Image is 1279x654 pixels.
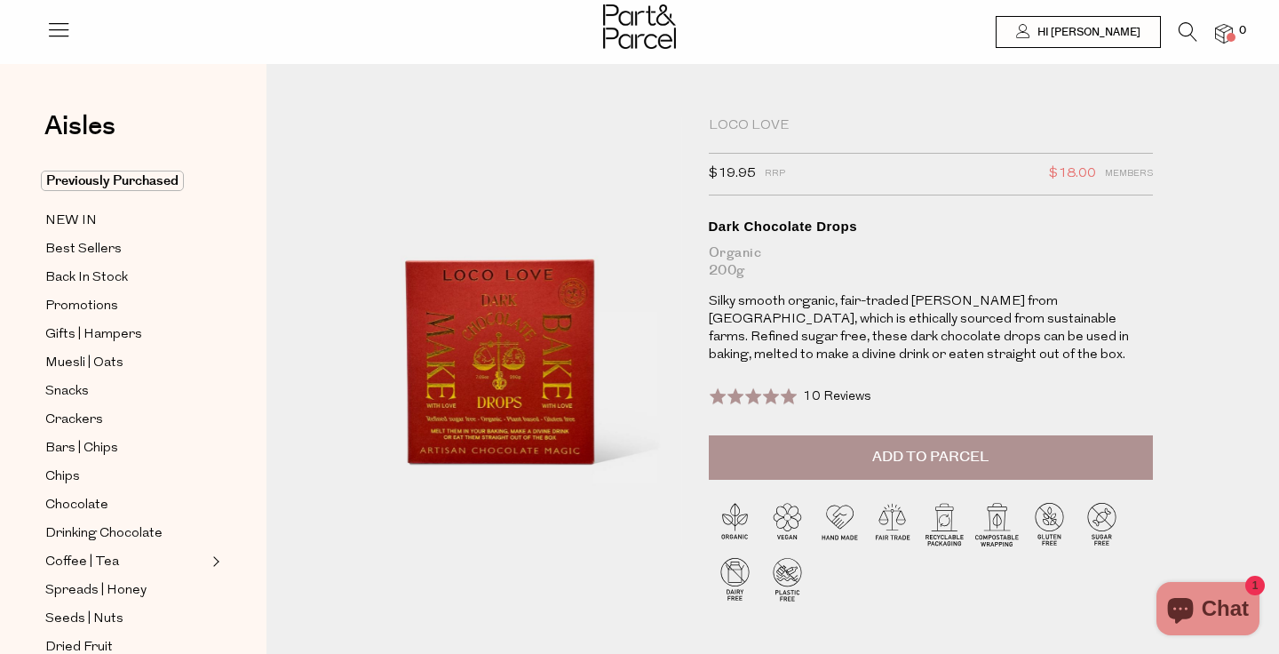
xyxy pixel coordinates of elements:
[45,523,163,545] span: Drinking Chocolate
[45,409,207,431] a: Crackers
[761,498,814,550] img: P_P-ICONS-Live_Bec_V11_Vegan.svg
[866,498,918,550] img: P_P-ICONS-Live_Bec_V11_Fair_Trade.svg
[971,498,1023,550] img: P_P-ICONS-Live_Bec_V11_Compostable_Wrapping.svg
[45,296,118,317] span: Promotions
[45,579,207,602] a: Spreads | Honey
[1235,23,1251,39] span: 0
[1023,498,1076,550] img: P_P-ICONS-Live_Bec_V11_Gluten_Free.svg
[761,553,814,605] img: P_P-ICONS-Live_Bec_V11_Plastic_Free.svg
[709,498,761,550] img: P_P-ICONS-Live_Bec_V11_Organic.svg
[872,447,989,467] span: Add to Parcel
[918,498,971,550] img: P_P-ICONS-Live_Bec_V11_Recyclable_Packaging.svg
[320,117,682,545] img: Dark Chocolate Drops
[208,551,220,572] button: Expand/Collapse Coffee | Tea
[44,107,115,146] span: Aisles
[45,353,123,374] span: Muesli | Oats
[45,410,103,431] span: Crackers
[709,117,1153,135] div: Loco Love
[41,171,184,191] span: Previously Purchased
[709,244,1153,280] div: Organic 200g
[709,553,761,605] img: P_P-ICONS-Live_Bec_V11_Dairy_Free.svg
[45,323,207,346] a: Gifts | Hampers
[1049,163,1096,186] span: $18.00
[709,435,1153,480] button: Add to Parcel
[1105,163,1153,186] span: Members
[45,171,207,192] a: Previously Purchased
[45,352,207,374] a: Muesli | Oats
[45,211,97,232] span: NEW IN
[45,267,207,289] a: Back In Stock
[45,608,207,630] a: Seeds | Nuts
[1215,24,1233,43] a: 0
[45,494,207,516] a: Chocolate
[45,438,118,459] span: Bars | Chips
[1033,25,1140,40] span: Hi [PERSON_NAME]
[1151,582,1265,640] inbox-online-store-chat: Shopify online store chat
[44,113,115,157] a: Aisles
[45,267,128,289] span: Back In Stock
[45,437,207,459] a: Bars | Chips
[996,16,1161,48] a: Hi [PERSON_NAME]
[45,380,207,403] a: Snacks
[45,551,207,573] a: Coffee | Tea
[709,218,1153,235] div: Dark Chocolate Drops
[709,293,1153,364] p: Silky smooth organic, fair-traded [PERSON_NAME] from [GEOGRAPHIC_DATA], which is ethically source...
[709,163,756,186] span: $19.95
[45,324,142,346] span: Gifts | Hampers
[45,467,80,488] span: Chips
[45,495,108,516] span: Chocolate
[765,163,785,186] span: RRP
[803,390,871,403] span: 10 Reviews
[45,609,123,630] span: Seeds | Nuts
[1076,498,1128,550] img: P_P-ICONS-Live_Bec_V11_Sugar_Free.svg
[45,295,207,317] a: Promotions
[45,580,147,602] span: Spreads | Honey
[45,552,119,573] span: Coffee | Tea
[45,466,207,488] a: Chips
[45,239,122,260] span: Best Sellers
[45,522,207,545] a: Drinking Chocolate
[45,381,89,403] span: Snacks
[814,498,866,550] img: P_P-ICONS-Live_Bec_V11_Handmade.svg
[45,238,207,260] a: Best Sellers
[603,4,676,49] img: Part&Parcel
[45,210,207,232] a: NEW IN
